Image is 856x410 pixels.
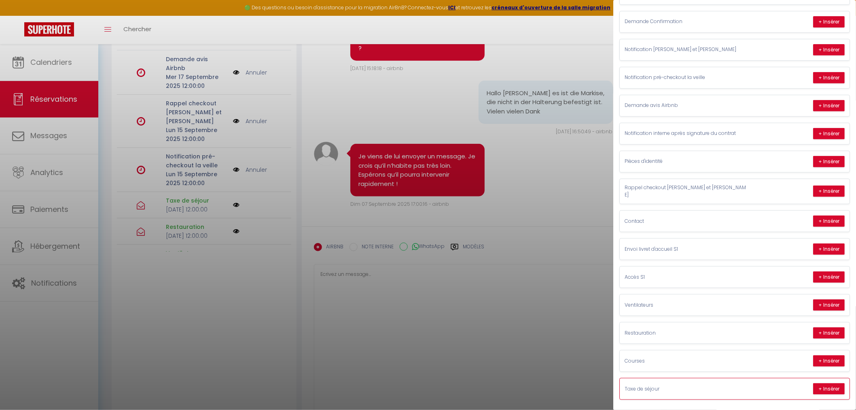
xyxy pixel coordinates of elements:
button: + Insérer [813,299,845,311]
button: Ouvrir le widget de chat LiveChat [6,3,31,28]
p: Envoi livret d'accueil S1 [625,246,746,253]
button: + Insérer [813,128,845,139]
button: + Insérer [813,16,845,28]
button: + Insérer [813,156,845,167]
p: Courses [625,357,746,365]
button: + Insérer [813,44,845,56]
button: + Insérer [813,355,845,367]
button: + Insérer [813,216,845,227]
p: Demande avis Airbnb [625,102,746,109]
button: + Insérer [813,271,845,283]
p: Contact [625,218,746,225]
button: + Insérer [813,327,845,339]
button: + Insérer [813,72,845,83]
p: Taxe de séjour [625,385,746,393]
button: + Insérer [813,100,845,111]
p: Notification pré-checkout la veille [625,74,746,81]
button: + Insérer [813,243,845,255]
p: Demande Confirmation [625,18,746,26]
p: Notification interne après signature du contrat [625,130,746,137]
p: Rappel checkout [PERSON_NAME] et [PERSON_NAME] [625,184,746,199]
p: Ventilateurs [625,301,746,309]
p: Accès S1 [625,273,746,281]
p: Pièces d'identité [625,158,746,165]
p: Restauration [625,329,746,337]
button: + Insérer [813,186,845,197]
button: + Insérer [813,383,845,395]
p: Notification [PERSON_NAME] et [PERSON_NAME] [625,46,746,53]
